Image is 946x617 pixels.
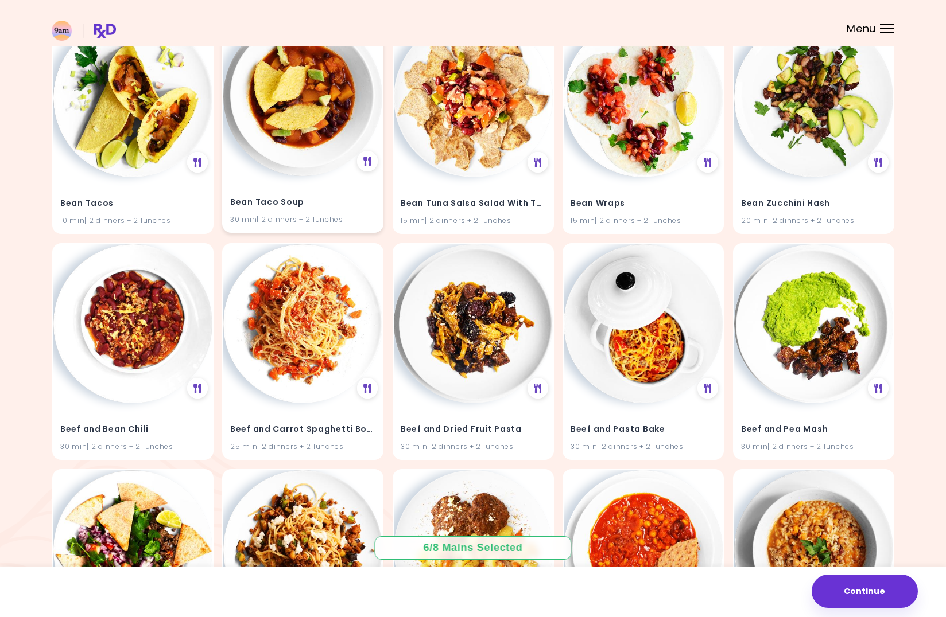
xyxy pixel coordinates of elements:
[230,420,375,439] h4: Beef and Carrot Spaghetti Bolognese
[867,377,888,398] div: See Meal Plan
[741,420,886,439] h4: Beef and Pea Mash
[697,151,718,172] div: See Meal Plan
[571,420,716,439] h4: Beef and Pasta Bake
[847,24,876,34] span: Menu
[230,214,375,225] div: 30 min | 2 dinners + 2 lunches
[230,441,375,452] div: 25 min | 2 dinners + 2 lunches
[527,151,548,172] div: See Meal Plan
[741,215,886,226] div: 20 min | 2 dinners + 2 lunches
[867,151,888,172] div: See Meal Plan
[571,215,716,226] div: 15 min | 2 dinners + 2 lunches
[60,194,206,213] h4: Bean Tacos
[357,377,378,398] div: See Meal Plan
[571,194,716,213] h4: Bean Wraps
[401,215,546,226] div: 15 min | 2 dinners + 2 lunches
[527,377,548,398] div: See Meal Plan
[415,541,531,555] div: 6 / 8 Mains Selected
[741,441,886,452] div: 30 min | 2 dinners + 2 lunches
[60,441,206,452] div: 30 min | 2 dinners + 2 lunches
[401,420,546,439] h4: Beef and Dried Fruit Pasta
[187,377,207,398] div: See Meal Plan
[52,21,116,41] img: RxDiet
[60,420,206,439] h4: Beef and Bean Chili
[741,194,886,213] h4: Bean Zucchini Hash
[812,575,918,608] button: Continue
[697,377,718,398] div: See Meal Plan
[401,194,546,213] h4: Bean Tuna Salsa Salad With Tortilla Chips
[187,151,207,172] div: See Meal Plan
[401,441,546,452] div: 30 min | 2 dinners + 2 lunches
[357,150,378,171] div: See Meal Plan
[571,441,716,452] div: 30 min | 2 dinners + 2 lunches
[230,193,375,212] h4: Bean Taco Soup
[60,215,206,226] div: 10 min | 2 dinners + 2 lunches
